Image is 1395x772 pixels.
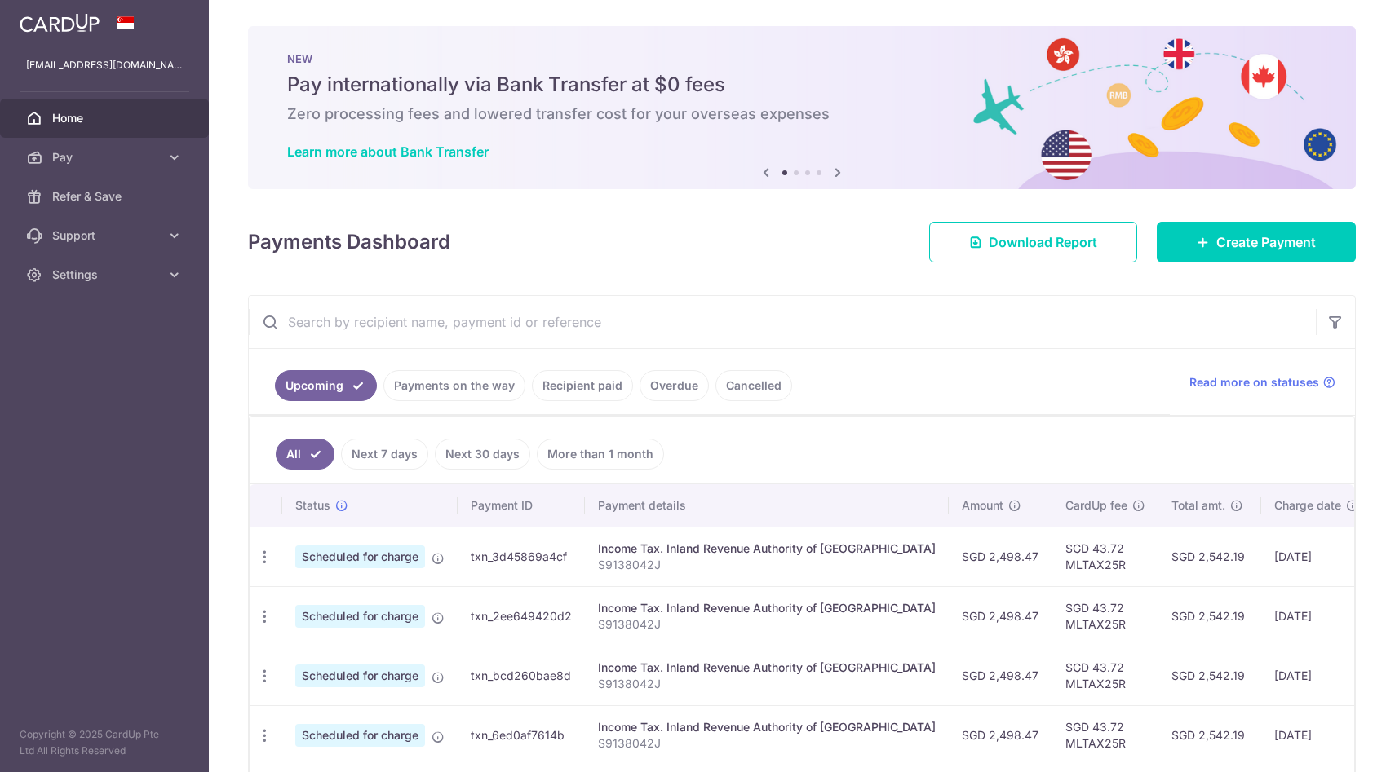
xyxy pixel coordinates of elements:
a: Next 7 days [341,439,428,470]
span: Support [52,227,160,244]
span: Refer & Save [52,188,160,205]
input: Search by recipient name, payment id or reference [249,296,1316,348]
td: txn_2ee649420d2 [458,586,585,646]
td: txn_bcd260bae8d [458,646,585,705]
td: SGD 2,498.47 [949,527,1052,586]
td: SGD 2,498.47 [949,705,1052,765]
span: Download Report [989,232,1097,252]
a: Next 30 days [435,439,530,470]
th: Payment ID [458,484,585,527]
span: Scheduled for charge [295,724,425,747]
span: Amount [962,497,1003,514]
span: Home [52,110,160,126]
span: Create Payment [1216,232,1316,252]
td: SGD 43.72 MLTAX25R [1052,586,1158,646]
p: S9138042J [598,676,936,692]
th: Payment details [585,484,949,527]
td: [DATE] [1261,527,1372,586]
td: [DATE] [1261,586,1372,646]
h6: Zero processing fees and lowered transfer cost for your overseas expenses [287,104,1317,124]
span: Charge date [1274,497,1341,514]
td: SGD 43.72 MLTAX25R [1052,705,1158,765]
h5: Pay internationally via Bank Transfer at $0 fees [287,72,1317,98]
p: S9138042J [598,557,936,573]
div: Income Tax. Inland Revenue Authority of [GEOGRAPHIC_DATA] [598,660,936,676]
td: [DATE] [1261,705,1372,765]
span: Read more on statuses [1189,374,1319,390]
td: SGD 2,542.19 [1158,705,1261,765]
a: Download Report [929,222,1137,262]
td: txn_6ed0af7614b [458,705,585,765]
img: Bank transfer banner [248,26,1356,189]
p: NEW [287,52,1317,65]
a: Cancelled [715,370,792,401]
p: [EMAIL_ADDRESS][DOMAIN_NAME] [26,57,183,73]
span: Total amt. [1171,497,1225,514]
span: Status [295,497,330,514]
a: Read more on statuses [1189,374,1335,390]
td: txn_3d45869a4cf [458,527,585,586]
a: Upcoming [275,370,377,401]
span: Scheduled for charge [295,664,425,687]
span: Scheduled for charge [295,605,425,628]
p: S9138042J [598,616,936,633]
td: SGD 2,542.19 [1158,646,1261,705]
a: Payments on the way [383,370,525,401]
span: CardUp fee [1065,497,1127,514]
a: Learn more about Bank Transfer [287,143,489,160]
span: Settings [52,267,160,283]
td: SGD 43.72 MLTAX25R [1052,646,1158,705]
h4: Payments Dashboard [248,227,450,257]
td: SGD 2,498.47 [949,646,1052,705]
a: Create Payment [1157,222,1356,262]
td: SGD 2,542.19 [1158,586,1261,646]
img: CardUp [20,13,100,33]
td: SGD 2,542.19 [1158,527,1261,586]
a: All [276,439,334,470]
a: Recipient paid [532,370,633,401]
a: More than 1 month [537,439,664,470]
span: Pay [52,149,160,165]
td: SGD 2,498.47 [949,586,1052,646]
a: Overdue [640,370,709,401]
p: S9138042J [598,735,936,752]
div: Income Tax. Inland Revenue Authority of [GEOGRAPHIC_DATA] [598,719,936,735]
td: SGD 43.72 MLTAX25R [1052,527,1158,586]
td: [DATE] [1261,646,1372,705]
div: Income Tax. Inland Revenue Authority of [GEOGRAPHIC_DATA] [598,540,936,557]
span: Scheduled for charge [295,545,425,568]
div: Income Tax. Inland Revenue Authority of [GEOGRAPHIC_DATA] [598,600,936,616]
